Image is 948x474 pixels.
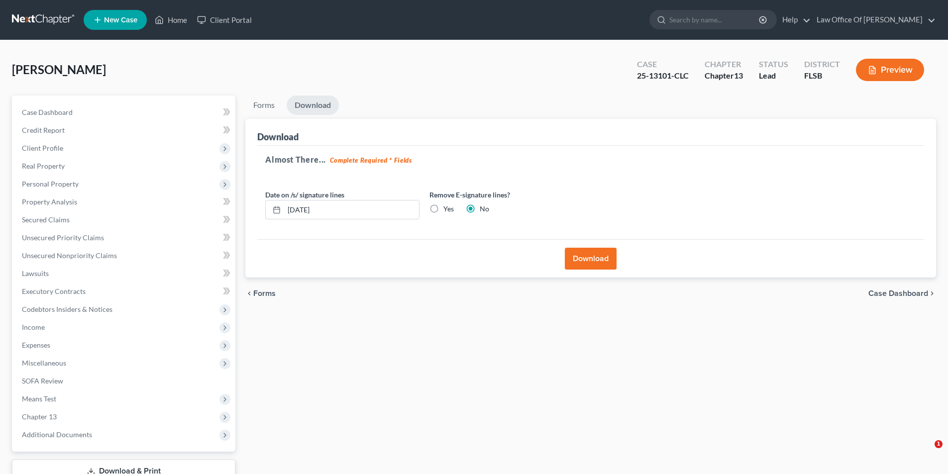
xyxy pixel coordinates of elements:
a: Home [150,11,192,29]
iframe: Intercom live chat [914,440,938,464]
span: 13 [734,71,743,80]
strong: Complete Required * Fields [330,156,412,164]
div: Chapter [705,70,743,82]
a: Property Analysis [14,193,235,211]
input: Search by name... [669,10,760,29]
button: chevron_left Forms [245,289,289,297]
div: 25-13101-CLC [637,70,689,82]
a: Help [777,11,811,29]
span: [PERSON_NAME] [12,62,106,77]
span: New Case [104,16,137,24]
div: Lead [759,70,788,82]
a: Case Dashboard [14,103,235,121]
i: chevron_left [245,289,253,297]
div: Status [759,59,788,70]
span: Lawsuits [22,269,49,278]
span: SOFA Review [22,377,63,385]
div: FLSB [804,70,840,82]
span: Income [22,323,45,331]
span: Codebtors Insiders & Notices [22,305,112,313]
a: Unsecured Nonpriority Claims [14,247,235,265]
span: Miscellaneous [22,359,66,367]
a: Case Dashboard chevron_right [868,289,936,297]
input: MM/DD/YYYY [284,200,419,219]
a: Client Portal [192,11,257,29]
span: Property Analysis [22,197,77,206]
a: Forms [245,95,283,115]
button: Preview [856,59,924,81]
div: Case [637,59,689,70]
span: 1 [935,440,943,448]
span: Client Profile [22,144,63,152]
span: Additional Documents [22,430,92,439]
span: Credit Report [22,126,65,134]
button: Download [565,248,617,270]
span: Secured Claims [22,215,70,224]
div: Download [257,131,299,143]
span: Forms [253,289,276,297]
a: Law Office Of [PERSON_NAME] [812,11,936,29]
span: Expenses [22,341,50,349]
a: Unsecured Priority Claims [14,229,235,247]
a: SOFA Review [14,372,235,390]
a: Lawsuits [14,265,235,283]
a: Executory Contracts [14,283,235,300]
label: No [480,204,489,214]
label: Yes [443,204,454,214]
span: Case Dashboard [22,108,73,116]
label: Remove E-signature lines? [429,190,584,200]
a: Download [287,95,339,115]
span: Means Test [22,394,56,403]
div: Chapter [705,59,743,70]
a: Credit Report [14,121,235,139]
label: Date on /s/ signature lines [265,190,344,200]
span: Unsecured Priority Claims [22,233,104,242]
h5: Almost There... [265,154,916,166]
span: Unsecured Nonpriority Claims [22,251,117,260]
span: Real Property [22,162,65,170]
a: Secured Claims [14,211,235,229]
span: Personal Property [22,180,79,188]
span: Chapter 13 [22,412,57,421]
i: chevron_right [928,289,936,297]
span: Case Dashboard [868,289,928,297]
div: District [804,59,840,70]
span: Executory Contracts [22,287,86,295]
